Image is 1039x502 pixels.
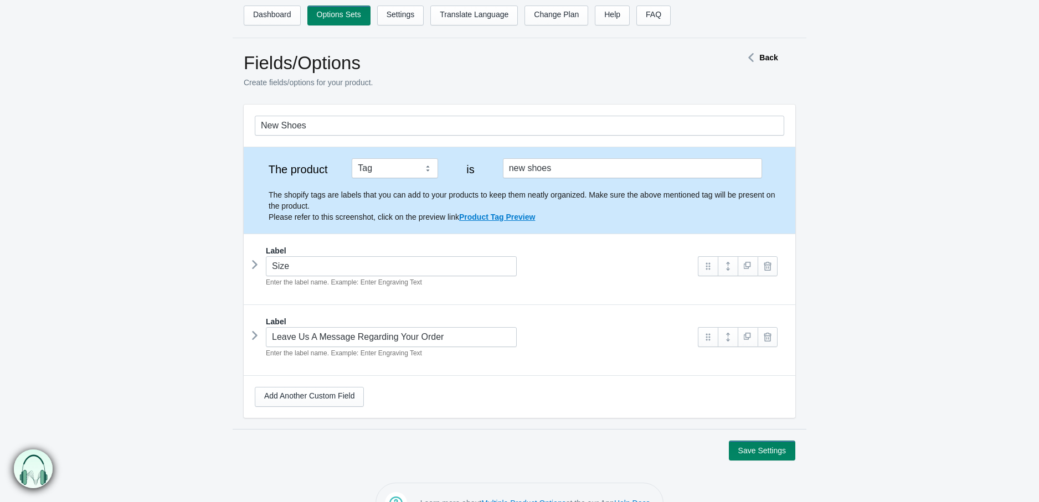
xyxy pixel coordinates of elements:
em: Enter the label name. Example: Enter Engraving Text [266,278,422,286]
a: Help [595,6,630,25]
a: Options Sets [307,6,371,25]
label: is [449,164,492,175]
a: Dashboard [244,6,301,25]
a: Product Tag Preview [459,213,535,221]
p: The shopify tags are labels that you can add to your products to keep them neatly organized. Make... [269,189,784,222]
a: FAQ [636,6,671,25]
a: Change Plan [524,6,588,25]
a: Back [743,53,778,62]
button: Save Settings [729,441,795,460]
img: bxm.png [14,449,53,488]
h1: Fields/Options [244,52,703,74]
strong: Back [759,53,778,62]
a: Add Another Custom Field [255,387,364,407]
p: Create fields/options for your product. [244,77,703,88]
label: The product [255,164,341,175]
label: Label [266,316,286,327]
input: General Options Set [255,116,784,136]
a: Translate Language [430,6,518,25]
label: Label [266,245,286,256]
a: Settings [377,6,424,25]
em: Enter the label name. Example: Enter Engraving Text [266,349,422,357]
